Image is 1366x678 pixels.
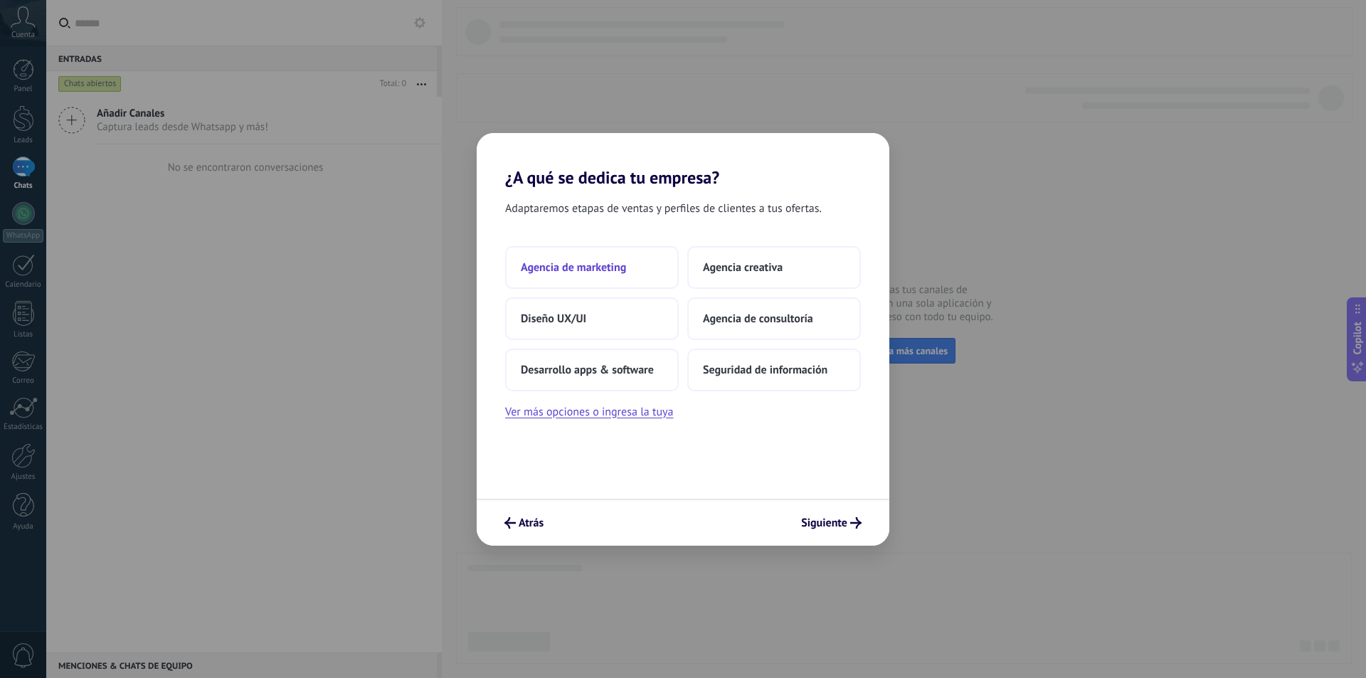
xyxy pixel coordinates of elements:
span: Siguiente [801,518,847,528]
span: Atrás [519,518,544,528]
button: Agencia de consultoría [687,297,861,340]
span: Agencia creativa [703,260,783,275]
span: Agencia de consultoría [703,312,813,326]
button: Ver más opciones o ingresa la tuya [505,403,673,421]
span: Adaptaremos etapas de ventas y perfiles de clientes a tus ofertas. [505,199,822,218]
button: Agencia de marketing [505,246,679,289]
span: Desarrollo apps & software [521,363,654,377]
span: Diseño UX/UI [521,312,586,326]
span: Seguridad de información [703,363,827,377]
span: Agencia de marketing [521,260,626,275]
button: Atrás [498,511,550,535]
button: Desarrollo apps & software [505,349,679,391]
button: Diseño UX/UI [505,297,679,340]
button: Seguridad de información [687,349,861,391]
button: Agencia creativa [687,246,861,289]
button: Siguiente [795,511,868,535]
h2: ¿A qué se dedica tu empresa? [477,133,889,188]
